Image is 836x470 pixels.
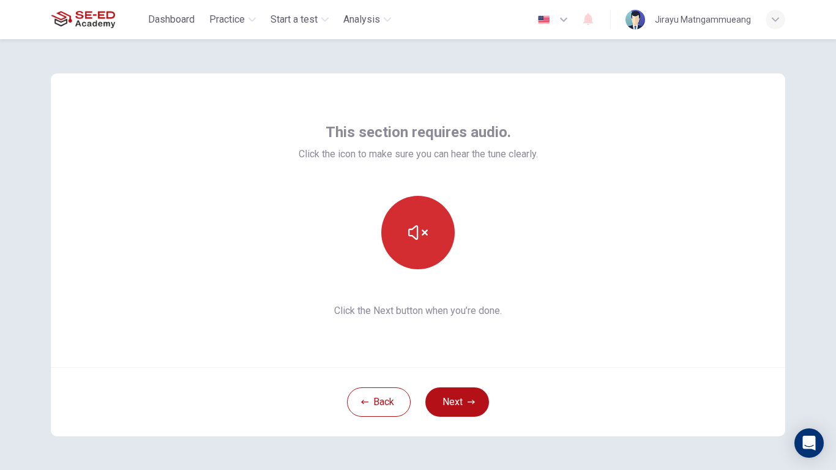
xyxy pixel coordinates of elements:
[148,12,195,27] span: Dashboard
[343,12,380,27] span: Analysis
[536,15,551,24] img: en
[51,7,115,32] img: SE-ED Academy logo
[794,428,824,458] div: Open Intercom Messenger
[655,12,751,27] div: Jirayu Matngammueang
[347,387,411,417] button: Back
[326,122,511,142] span: This section requires audio.
[299,147,538,162] span: Click the icon to make sure you can hear the tune clearly.
[271,12,318,27] span: Start a test
[143,9,200,31] button: Dashboard
[209,12,245,27] span: Practice
[299,304,538,318] span: Click the Next button when you’re done.
[266,9,334,31] button: Start a test
[51,7,143,32] a: SE-ED Academy logo
[425,387,489,417] button: Next
[625,10,645,29] img: Profile picture
[204,9,261,31] button: Practice
[338,9,396,31] button: Analysis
